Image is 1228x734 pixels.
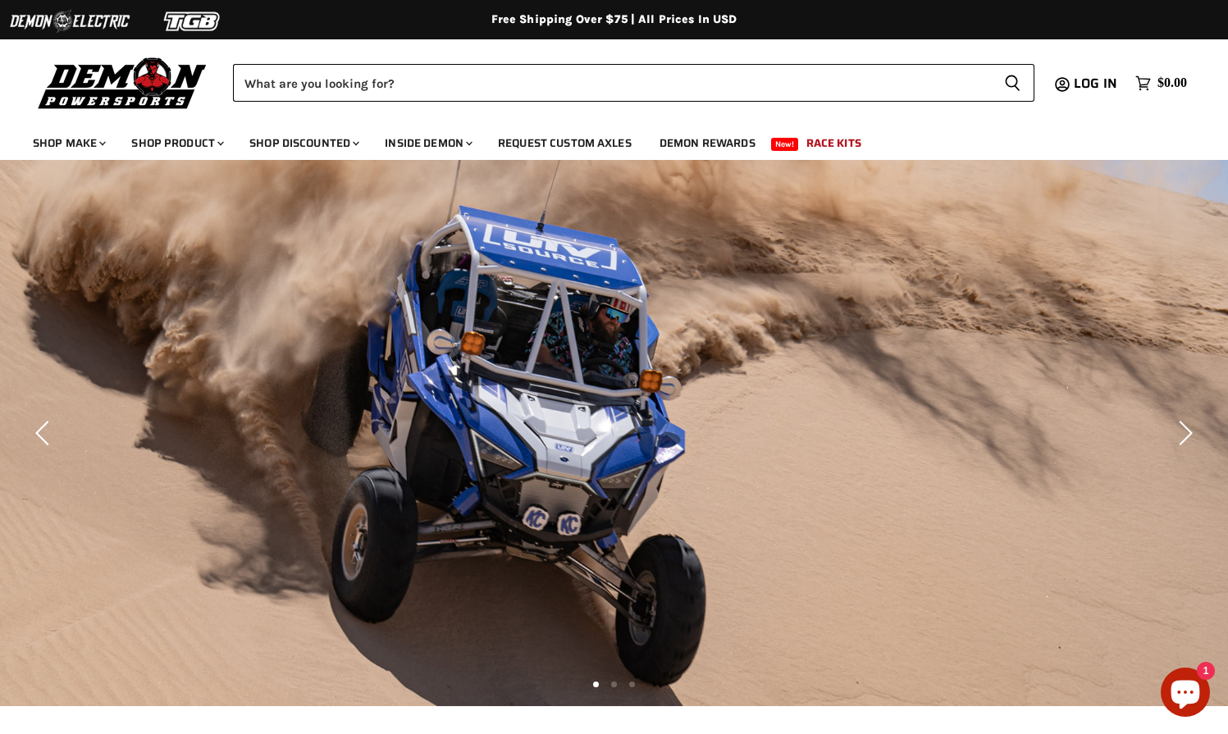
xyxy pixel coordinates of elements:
form: Product [233,64,1034,102]
li: Page dot 3 [629,682,635,687]
li: Page dot 1 [593,682,599,687]
a: Request Custom Axles [486,126,644,160]
button: Previous [29,417,62,449]
a: $0.00 [1127,71,1195,95]
span: New! [771,138,799,151]
img: TGB Logo 2 [131,6,254,37]
button: Search [991,64,1034,102]
inbox-online-store-chat: Shopify online store chat [1156,668,1215,721]
a: Demon Rewards [647,126,768,160]
span: $0.00 [1157,75,1187,91]
a: Shop Make [21,126,116,160]
img: Demon Powersports [33,53,212,112]
a: Log in [1066,76,1127,91]
a: Shop Product [119,126,234,160]
a: Shop Discounted [237,126,369,160]
span: Log in [1074,73,1117,93]
a: Race Kits [794,126,874,160]
button: Next [1166,417,1199,449]
ul: Main menu [21,120,1183,160]
input: Search [233,64,991,102]
img: Demon Electric Logo 2 [8,6,131,37]
li: Page dot 2 [611,682,617,687]
a: Inside Demon [372,126,482,160]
